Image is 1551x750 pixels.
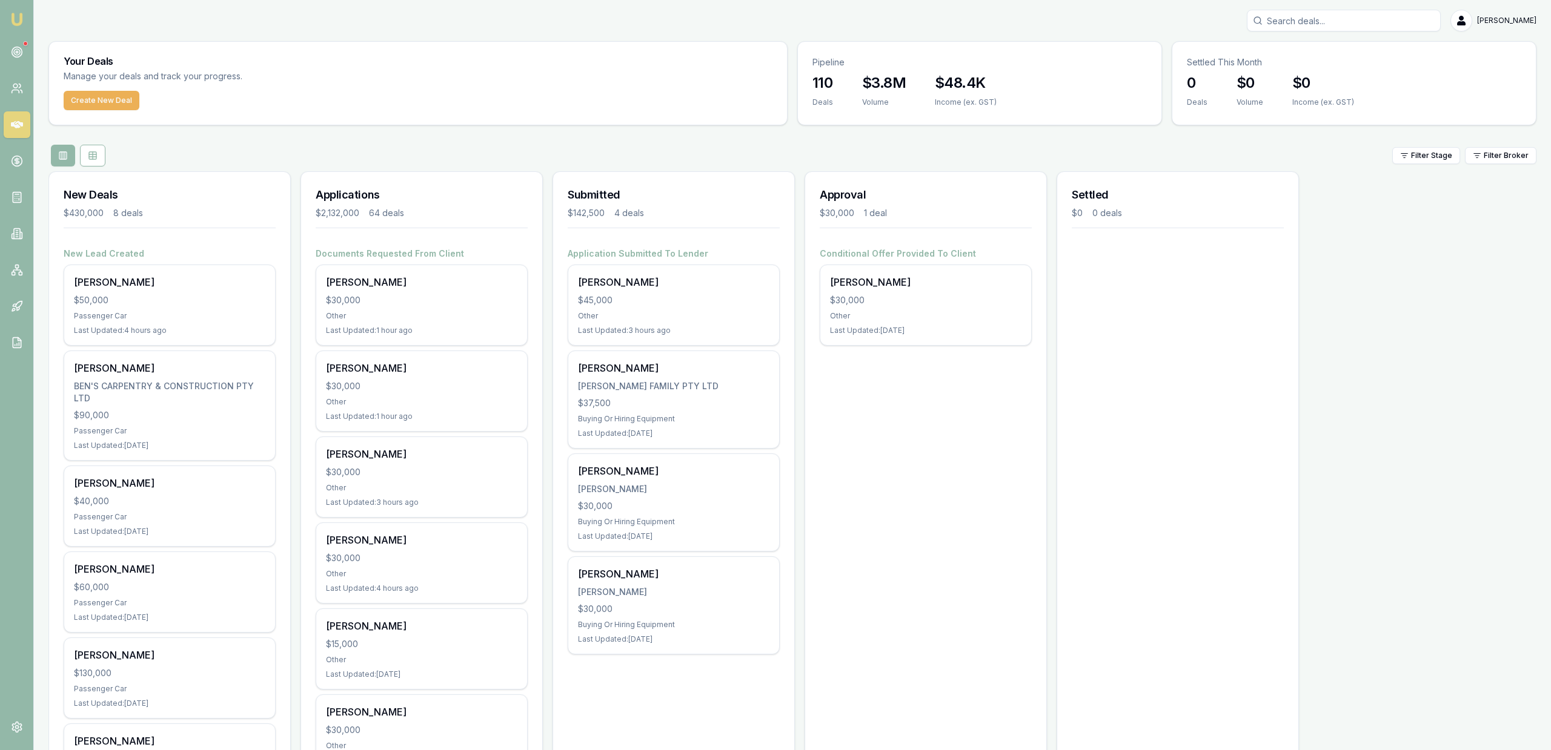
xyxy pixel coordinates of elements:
span: [PERSON_NAME] [1477,16,1536,25]
div: $30,000 [578,500,769,512]
div: $60,000 [74,581,265,593]
span: Filter Stage [1411,151,1452,160]
div: $30,000 [820,207,854,219]
h4: New Lead Created [64,248,276,260]
div: [PERSON_NAME] [74,562,265,576]
div: [PERSON_NAME] [578,567,769,581]
div: Last Updated: [DATE] [74,613,265,622]
div: 1 deal [864,207,887,219]
div: [PERSON_NAME] [74,275,265,289]
p: Pipeline [812,56,1147,68]
div: Last Updated: 4 hours ago [326,584,517,593]
div: Passenger Car [74,512,265,522]
span: Filter Broker [1484,151,1529,160]
div: $430,000 [64,207,104,219]
button: Filter Stage [1392,147,1460,164]
div: [PERSON_NAME] [830,275,1021,289]
div: [PERSON_NAME] [578,464,769,478]
div: $30,000 [326,294,517,306]
div: [PERSON_NAME] [578,361,769,375]
div: Buying Or Hiring Equipment [578,620,769,630]
p: Settled This Month [1187,56,1521,68]
div: $142,500 [568,207,605,219]
div: Last Updated: 4 hours ago [74,326,265,335]
div: Last Updated: [DATE] [578,634,769,644]
div: Other [326,483,517,493]
div: Last Updated: [DATE] [326,669,517,679]
div: [PERSON_NAME] [74,361,265,375]
div: Income (ex. GST) [1292,97,1354,107]
img: emu-icon-u.png [10,12,24,27]
h3: $0 [1237,73,1263,93]
div: Last Updated: [DATE] [830,326,1021,335]
div: $90,000 [74,409,265,421]
h3: New Deals [64,186,276,203]
div: $2,132,000 [316,207,359,219]
div: 4 deals [614,207,644,219]
div: Last Updated: 1 hour ago [326,412,517,421]
div: Last Updated: [DATE] [74,441,265,450]
h3: 110 [812,73,833,93]
h3: $3.8M [862,73,906,93]
h4: Application Submitted To Lender [568,248,780,260]
div: Income (ex. GST) [935,97,997,107]
div: Passenger Car [74,311,265,321]
div: Passenger Car [74,598,265,608]
div: 0 deals [1092,207,1122,219]
div: Other [578,311,769,321]
div: Other [326,655,517,665]
div: [PERSON_NAME] [326,275,517,289]
div: [PERSON_NAME] [578,275,769,289]
div: Other [326,397,517,407]
div: $130,000 [74,667,265,679]
div: [PERSON_NAME] [326,705,517,719]
div: Passenger Car [74,684,265,694]
div: 8 deals [113,207,143,219]
div: Passenger Car [74,426,265,436]
div: Last Updated: 3 hours ago [326,498,517,507]
input: Search deals [1247,10,1441,31]
p: Manage your deals and track your progress. [64,70,374,84]
div: $45,000 [578,294,769,306]
div: Volume [862,97,906,107]
button: Filter Broker [1465,147,1536,164]
div: Buying Or Hiring Equipment [578,414,769,424]
div: Volume [1237,97,1263,107]
div: Other [830,311,1021,321]
h3: $48.4K [935,73,997,93]
h3: $0 [1292,73,1354,93]
div: $30,000 [326,466,517,478]
div: $50,000 [74,294,265,306]
div: Other [326,569,517,579]
button: Create New Deal [64,91,139,110]
div: [PERSON_NAME] [326,619,517,633]
div: [PERSON_NAME] [578,483,769,495]
div: [PERSON_NAME] [74,476,265,490]
div: [PERSON_NAME] [326,533,517,547]
div: Other [326,311,517,321]
div: Deals [812,97,833,107]
div: Last Updated: 1 hour ago [326,326,517,335]
div: 64 deals [369,207,404,219]
div: [PERSON_NAME] [578,586,769,598]
h3: Applications [316,186,528,203]
div: Last Updated: [DATE] [74,527,265,536]
div: $30,000 [830,294,1021,306]
h4: Conditional Offer Provided To Client [820,248,1032,260]
div: [PERSON_NAME] [326,361,517,375]
div: $37,500 [578,397,769,409]
div: Last Updated: [DATE] [578,429,769,438]
div: $0 [1072,207,1083,219]
div: $30,000 [578,603,769,615]
h3: Settled [1072,186,1284,203]
div: $30,000 [326,552,517,564]
h3: Submitted [568,186,780,203]
h4: Documents Requested From Client [316,248,528,260]
div: Deals [1187,97,1207,107]
div: Last Updated: [DATE] [74,699,265,708]
div: $30,000 [326,380,517,392]
h3: 0 [1187,73,1207,93]
div: [PERSON_NAME] [74,734,265,748]
div: $30,000 [326,724,517,736]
